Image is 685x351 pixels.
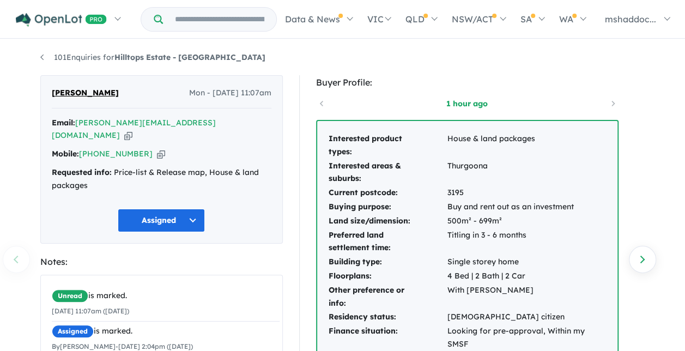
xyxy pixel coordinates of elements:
td: Building type: [328,255,447,269]
a: 101Enquiries forHilltops Estate - [GEOGRAPHIC_DATA] [40,52,265,62]
td: Titling in 3 - 6 months [447,228,607,256]
td: Buying purpose: [328,200,447,214]
td: Land size/dimension: [328,214,447,228]
td: Residency status: [328,310,447,324]
small: By [PERSON_NAME] - [DATE] 2:04pm ([DATE]) [52,342,193,350]
td: Single storey home [447,255,607,269]
td: Interested product types: [328,132,447,159]
td: Preferred land settlement time: [328,228,447,256]
img: Openlot PRO Logo White [16,13,107,27]
td: 500m² - 699m² [447,214,607,228]
nav: breadcrumb [40,51,645,64]
a: 1 hour ago [421,98,513,109]
div: Buyer Profile: [316,75,619,90]
a: [PERSON_NAME][EMAIL_ADDRESS][DOMAIN_NAME] [52,118,216,141]
small: [DATE] 11:07am ([DATE]) [52,307,129,315]
span: mshaddoc... [605,14,656,25]
input: Try estate name, suburb, builder or developer [165,8,274,31]
td: Buy and rent out as an investment [447,200,607,214]
div: Price-list & Release map, House & land packages [52,166,271,192]
span: Unread [52,289,88,302]
td: Interested areas & suburbs: [328,159,447,186]
strong: Mobile: [52,149,79,159]
td: Other preference or info: [328,283,447,311]
button: Copy [124,130,132,141]
strong: Email: [52,118,75,128]
td: House & land packages [447,132,607,159]
td: 3195 [447,186,607,200]
strong: Hilltops Estate - [GEOGRAPHIC_DATA] [114,52,265,62]
td: Current postcode: [328,186,447,200]
span: Assigned [52,325,94,338]
td: [DEMOGRAPHIC_DATA] citizen [447,310,607,324]
span: Mon - [DATE] 11:07am [189,87,271,100]
td: Thurgoona [447,159,607,186]
div: is marked. [52,289,280,302]
strong: Requested info: [52,167,112,177]
span: [PERSON_NAME] [52,87,119,100]
td: With [PERSON_NAME] [447,283,607,311]
button: Assigned [118,209,205,232]
td: 4 Bed | 2 Bath | 2 Car [447,269,607,283]
a: [PHONE_NUMBER] [79,149,153,159]
button: Copy [157,148,165,160]
div: Notes: [40,255,283,269]
td: Floorplans: [328,269,447,283]
div: is marked. [52,325,280,338]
